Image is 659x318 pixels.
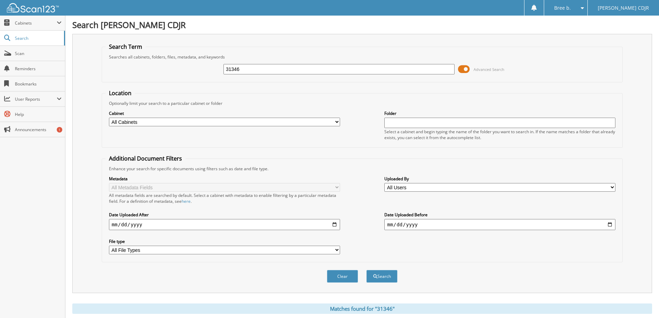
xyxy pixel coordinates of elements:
[72,19,652,30] h1: Search [PERSON_NAME] CDJR
[15,20,57,26] span: Cabinets
[384,129,615,140] div: Select a cabinet and begin typing the name of the folder you want to search in. If the name match...
[106,54,619,60] div: Searches all cabinets, folders, files, metadata, and keywords
[109,176,340,182] label: Metadata
[15,96,57,102] span: User Reports
[106,100,619,106] div: Optionally limit your search to a particular cabinet or folder
[7,3,59,12] img: scan123-logo-white.svg
[109,110,340,116] label: Cabinet
[106,43,146,51] legend: Search Term
[109,192,340,204] div: All metadata fields are searched by default. Select a cabinet with metadata to enable filtering b...
[15,51,62,56] span: Scan
[366,270,397,283] button: Search
[384,110,615,116] label: Folder
[15,111,62,117] span: Help
[15,35,61,41] span: Search
[109,212,340,218] label: Date Uploaded After
[15,66,62,72] span: Reminders
[384,176,615,182] label: Uploaded By
[109,219,340,230] input: start
[598,6,649,10] span: [PERSON_NAME] CDJR
[57,127,62,133] div: 1
[554,6,571,10] span: Bree b.
[106,89,135,97] legend: Location
[106,166,619,172] div: Enhance your search for specific documents using filters such as date and file type.
[182,198,191,204] a: here
[384,219,615,230] input: end
[15,127,62,133] span: Announcements
[72,303,652,314] div: Matches found for "31346"
[106,155,185,162] legend: Additional Document Filters
[384,212,615,218] label: Date Uploaded Before
[109,238,340,244] label: File type
[474,67,504,72] span: Advanced Search
[15,81,62,87] span: Bookmarks
[327,270,358,283] button: Clear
